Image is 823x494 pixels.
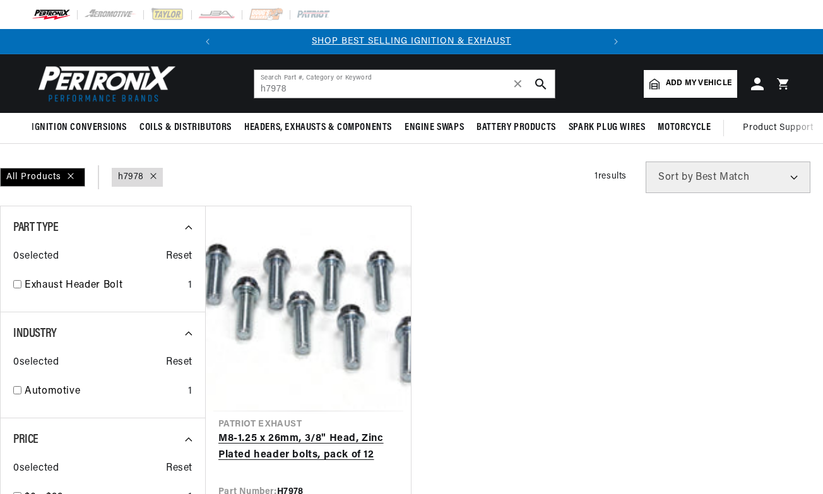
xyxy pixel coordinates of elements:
[13,221,58,234] span: Part Type
[666,78,731,90] span: Add my vehicle
[254,70,555,98] input: Search Part #, Category or Keyword
[405,121,464,134] span: Engine Swaps
[13,249,59,265] span: 0 selected
[220,35,603,49] div: Announcement
[743,121,813,135] span: Product Support
[25,384,183,400] a: Automotive
[595,172,627,181] span: 1 results
[527,70,555,98] button: search button
[743,113,819,143] summary: Product Support
[244,121,392,134] span: Headers, Exhausts & Components
[166,461,192,477] span: Reset
[238,113,398,143] summary: Headers, Exhausts & Components
[658,172,693,182] span: Sort by
[13,327,57,340] span: Industry
[139,121,232,134] span: Coils & Distributors
[32,113,133,143] summary: Ignition Conversions
[220,35,603,49] div: 1 of 2
[562,113,652,143] summary: Spark Plug Wires
[188,384,192,400] div: 1
[166,355,192,371] span: Reset
[195,29,220,54] button: Translation missing: en.sections.announcements.previous_announcement
[651,113,717,143] summary: Motorcycle
[166,249,192,265] span: Reset
[477,121,556,134] span: Battery Products
[218,431,398,463] a: M8-1.25 x 26mm, 3/8" Head, Zinc Plated header bolts, pack of 12
[646,162,810,193] select: Sort by
[603,29,629,54] button: Translation missing: en.sections.announcements.next_announcement
[13,461,59,477] span: 0 selected
[312,37,511,46] a: SHOP BEST SELLING IGNITION & EXHAUST
[13,355,59,371] span: 0 selected
[13,433,38,446] span: Price
[32,121,127,134] span: Ignition Conversions
[470,113,562,143] summary: Battery Products
[133,113,238,143] summary: Coils & Distributors
[569,121,646,134] span: Spark Plug Wires
[188,278,192,294] div: 1
[398,113,470,143] summary: Engine Swaps
[644,70,737,98] a: Add my vehicle
[32,62,177,105] img: Pertronix
[658,121,711,134] span: Motorcycle
[25,278,183,294] a: Exhaust Header Bolt
[118,170,144,184] a: h7978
